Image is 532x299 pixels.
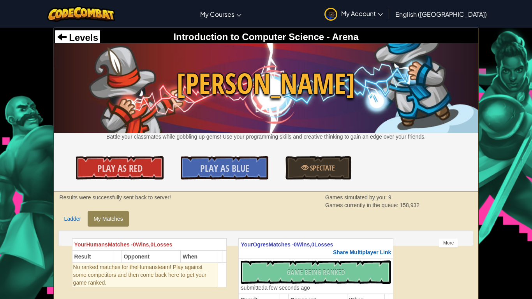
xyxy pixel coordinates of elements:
[54,63,479,104] span: [PERSON_NAME]
[321,2,387,26] a: My Account
[308,163,335,173] span: Spectate
[97,162,143,174] span: Play As Red
[72,250,113,262] th: Result
[122,250,180,262] th: Opponent
[67,32,98,43] span: Levels
[73,264,206,286] span: team! Play against some competitors and then come back here to get your game ranked.
[314,241,333,248] span: Losses
[324,32,358,42] span: - Arena
[73,264,137,270] span: No ranked matches for the
[74,241,86,248] span: Your
[241,241,253,248] span: Your
[325,202,400,208] span: Games currently in the queue:
[241,284,310,292] div: a few seconds ago
[400,202,420,208] span: 158,932
[153,241,172,248] span: Losses
[269,241,294,248] span: Matches -
[136,241,150,248] span: Wins,
[196,4,245,25] a: My Courses
[58,211,87,227] a: Ladder
[72,238,227,250] th: Humans 0 0
[325,194,388,201] span: Games simulated by you:
[391,4,491,25] a: English ([GEOGRAPHIC_DATA])
[388,194,391,201] span: 9
[333,249,391,255] span: Share Multiplayer Link
[88,211,129,227] a: My Matches
[395,10,487,18] span: English ([GEOGRAPHIC_DATA])
[60,194,171,201] strong: Results were successfully sent back to server!
[341,9,383,18] span: My Account
[285,156,351,179] a: Spectate
[54,43,479,133] img: Wakka Maul
[181,250,218,262] th: When
[47,6,115,22] img: CodeCombat logo
[72,262,218,287] td: Humans
[241,285,264,291] span: submitted
[173,32,324,42] span: Introduction to Computer Science
[200,162,249,174] span: Play As Blue
[108,241,133,248] span: Matches -
[324,8,337,21] img: avatar
[297,241,311,248] span: Wins,
[439,238,458,248] div: More
[57,32,98,43] a: Levels
[200,10,234,18] span: My Courses
[54,133,479,141] p: Battle your classmates while gobbling up gems! Use your programming skills and creative thinking ...
[239,238,393,258] th: Ogres 0 0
